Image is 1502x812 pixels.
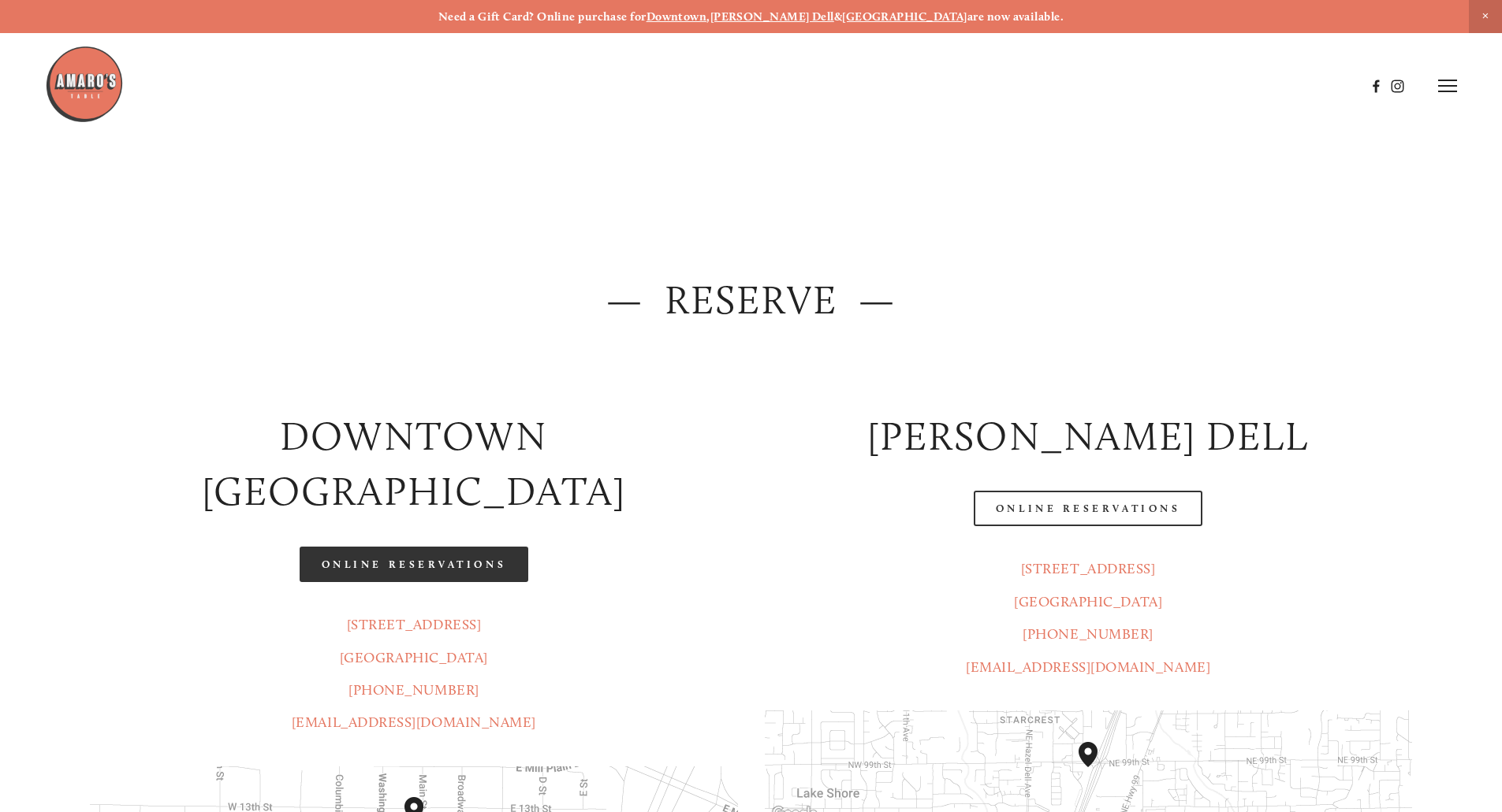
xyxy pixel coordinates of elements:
[974,491,1202,526] a: Online Reservations
[647,9,707,24] a: Downtown
[706,9,710,24] strong: ,
[966,658,1210,676] a: [EMAIL_ADDRESS][DOMAIN_NAME]
[967,9,1064,24] strong: are now available.
[1079,742,1116,792] div: Amaro's Table 816 Northeast 98th Circle Vancouver, WA, 98665, United States
[1023,625,1154,643] a: [PHONE_NUMBER]
[765,409,1412,465] h2: [PERSON_NAME] DELL
[300,547,528,582] a: Online Reservations
[1014,593,1162,610] a: [GEOGRAPHIC_DATA]
[90,273,1411,328] h2: — Reserve —
[45,45,124,124] img: Amaro's Table
[90,409,737,521] h2: Downtown [GEOGRAPHIC_DATA]
[340,649,488,666] a: [GEOGRAPHIC_DATA]
[347,616,482,633] a: [STREET_ADDRESS]
[348,681,479,699] a: [PHONE_NUMBER]
[834,9,842,24] strong: &
[710,9,834,24] a: [PERSON_NAME] Dell
[1021,560,1156,577] a: [STREET_ADDRESS]
[842,9,967,24] a: [GEOGRAPHIC_DATA]
[292,714,536,731] a: [EMAIL_ADDRESS][DOMAIN_NAME]
[438,9,647,24] strong: Need a Gift Card? Online purchase for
